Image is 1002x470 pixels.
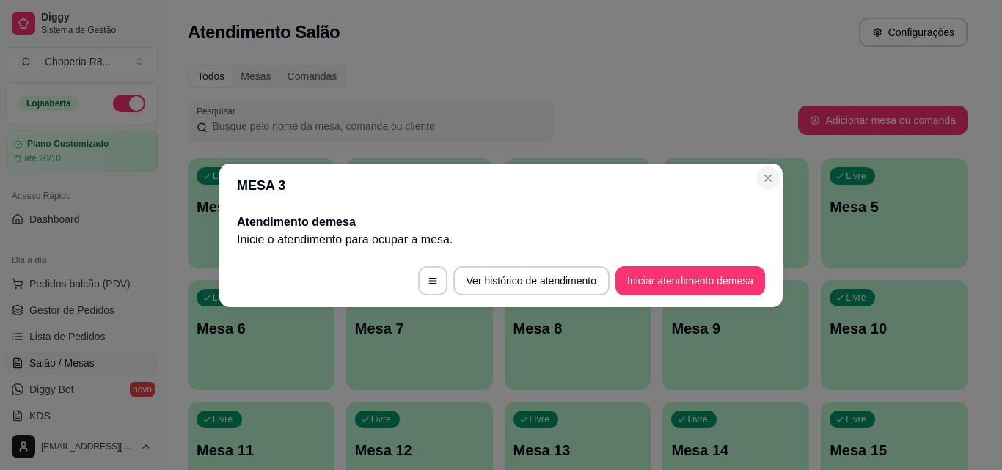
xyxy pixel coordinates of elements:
header: MESA 3 [219,164,783,208]
button: Iniciar atendimento demesa [615,266,765,295]
button: Ver histórico de atendimento [453,266,610,295]
h2: Atendimento de mesa [237,213,765,231]
p: Inicie o atendimento para ocupar a mesa . [237,231,765,249]
button: Close [756,166,780,190]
